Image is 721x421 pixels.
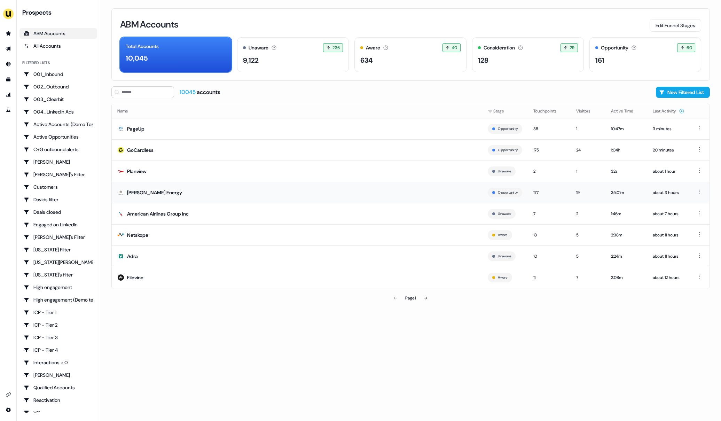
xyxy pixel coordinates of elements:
div: 10:47m [611,125,642,132]
button: Unaware [498,168,511,174]
a: Go to Charlotte's Filter [19,169,97,180]
div: [PERSON_NAME]'s Filter [24,234,93,241]
div: [PERSON_NAME] Energy [127,189,182,196]
div: about 3 hours [653,189,684,196]
th: Name [112,104,482,118]
div: 24 [576,147,600,154]
div: Engaged on LinkedIn [24,221,93,228]
a: Go to prospects [3,28,14,39]
button: Edit Funnel Stages [650,19,701,32]
div: 10 [533,253,565,260]
a: Go to Geneviève's Filter [19,232,97,243]
a: Go to 002_Outbound [19,81,97,92]
div: 1:04h [611,147,642,154]
button: Visitors [576,105,599,117]
div: ICP - Tier 2 [24,321,93,328]
div: Davids filter [24,196,93,203]
a: All accounts [19,40,97,52]
div: 7 [576,274,600,281]
div: Stage [488,108,522,115]
div: VC [24,409,93,416]
div: Planview [127,168,147,175]
div: Filtered lists [22,60,50,66]
a: Go to integrations [3,389,14,400]
div: 35:01m [611,189,642,196]
button: Unaware [498,211,511,217]
button: Opportunity [498,126,518,132]
div: [PERSON_NAME]'s Filter [24,171,93,178]
div: Adra [127,253,138,260]
div: ICP - Tier 4 [24,346,93,353]
span: 40 [452,44,457,51]
a: Go to 001_Inbound [19,69,97,80]
button: Touchpoints [533,105,565,117]
div: Active Opportunities [24,133,93,140]
div: [US_STATE][PERSON_NAME] [24,259,93,266]
div: 004_LinkedIn Ads [24,108,93,115]
a: Go to attribution [3,89,14,100]
div: Interactions > 0 [24,359,93,366]
div: about 12 hours [653,274,684,281]
div: Deals closed [24,209,93,216]
div: about 11 hours [653,253,684,260]
div: 1:46m [611,210,642,217]
span: 10045 [180,88,197,96]
a: Go to Georgia Filter [19,244,97,255]
div: 5 [576,253,600,260]
div: ABM Accounts [24,30,93,37]
a: Go to experiments [3,104,14,116]
a: Go to 004_LinkedIn Ads [19,106,97,117]
a: Go to ICP - Tier 3 [19,332,97,343]
button: Opportunity [498,189,518,196]
div: Opportunity [601,44,628,52]
a: Go to Charlotte Stone [19,156,97,167]
div: 5 [576,232,600,239]
a: Go to Interactions > 0 [19,357,97,368]
a: Go to 003_Clearbit [19,94,97,105]
a: Go to Active Opportunities [19,131,97,142]
div: 20 minutes [653,147,684,154]
div: 175 [533,147,565,154]
div: 177 [533,189,565,196]
div: Consideration [484,44,515,52]
div: [US_STATE] Filter [24,246,93,253]
a: Go to ICP - Tier 4 [19,344,97,356]
div: 2:08m [611,274,642,281]
div: Total Accounts [126,43,159,50]
button: Unaware [498,253,511,259]
div: 1 [576,125,600,132]
div: 2:38m [611,232,642,239]
div: Filevine [127,274,143,281]
div: All Accounts [24,42,93,49]
a: Go to JJ Deals [19,369,97,381]
a: Go to ICP - Tier 2 [19,319,97,330]
div: 003_Clearbit [24,96,93,103]
div: High engagement (Demo testing) [24,296,93,303]
div: 32s [611,168,642,175]
div: American Airlines Group Inc [127,210,189,217]
div: Qualified Accounts [24,384,93,391]
div: 2 [533,168,565,175]
div: about 1 hour [653,168,684,175]
a: Go to templates [3,74,14,85]
div: Aware [366,44,380,52]
a: Go to ICP - Tier 1 [19,307,97,318]
div: 1 [576,168,600,175]
a: Go to Georgia's filter [19,269,97,280]
div: Netskope [127,232,148,239]
a: Go to Deals closed [19,206,97,218]
div: 3 minutes [653,125,684,132]
div: 161 [595,55,604,65]
span: 60 [687,44,692,51]
div: Page 1 [405,295,416,302]
div: about 11 hours [653,232,684,239]
div: PageUp [127,125,144,132]
div: C+G outbound alerts [24,146,93,153]
span: 29 [570,44,575,51]
div: 9,122 [243,55,259,65]
div: ICP - Tier 1 [24,309,93,316]
div: Active Accounts (Demo Test) [24,121,93,128]
div: [PERSON_NAME] [24,372,93,379]
button: Aware [498,274,507,281]
div: 001_Inbound [24,71,93,78]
